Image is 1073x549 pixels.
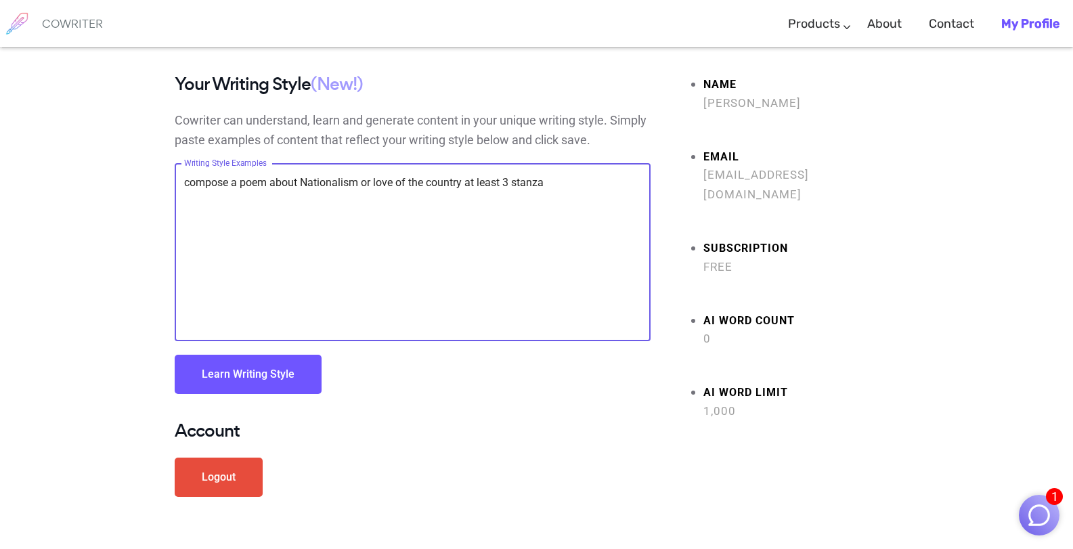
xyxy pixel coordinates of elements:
span: 1,000 [703,401,899,421]
a: Logout [175,458,263,497]
strong: Subscription [703,239,899,259]
span: [PERSON_NAME] [703,93,899,113]
span: (New!) [311,72,363,96]
strong: AI Word limit [703,383,899,403]
h4: Your Writing Style [175,74,651,94]
p: Cowriter can understand, learn and generate content in your unique writing style. Simply paste ex... [175,111,651,150]
span: 0 [703,329,899,349]
button: 1 [1019,495,1059,535]
textarea: compose a poem about Nationalism or love of the country at least 3 stanza [184,175,641,330]
button: Learn Writing Style [175,355,322,394]
label: Writing Style Examples [184,157,267,169]
strong: Email [703,148,899,167]
h4: Account [175,421,651,441]
img: Close chat [1026,502,1052,528]
strong: AI Word count [703,311,899,331]
strong: Name [703,75,899,95]
span: 1 [1046,488,1063,505]
span: [EMAIL_ADDRESS][DOMAIN_NAME] [703,165,899,204]
span: Free [703,257,899,277]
